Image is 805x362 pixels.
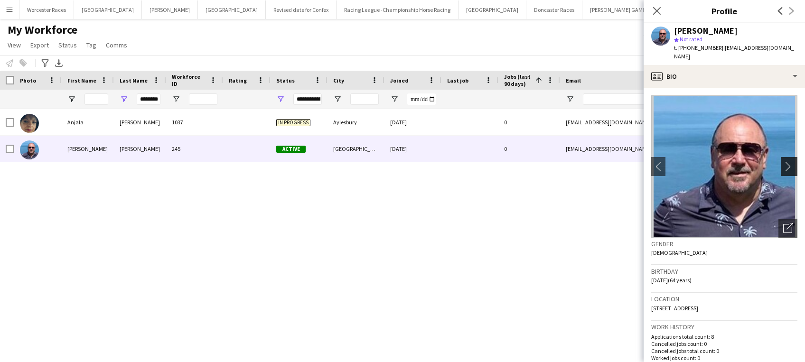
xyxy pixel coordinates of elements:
[651,305,698,312] span: [STREET_ADDRESS]
[644,5,805,17] h3: Profile
[459,0,526,19] button: [GEOGRAPHIC_DATA]
[566,95,574,103] button: Open Filter Menu
[778,219,797,238] div: Open photos pop-in
[526,0,582,19] button: Doncaster Races
[651,340,797,347] p: Cancelled jobs count: 0
[504,73,532,87] span: Jobs (last 90 days)
[674,44,794,60] span: | [EMAIL_ADDRESS][DOMAIN_NAME]
[674,44,723,51] span: t. [PHONE_NUMBER]
[84,93,108,105] input: First Name Filter Input
[20,114,39,133] img: Anjala Hamilton
[390,95,399,103] button: Open Filter Menu
[384,136,441,162] div: [DATE]
[189,93,217,105] input: Workforce ID Filter Input
[27,39,53,51] a: Export
[384,109,441,135] div: [DATE]
[390,77,409,84] span: Joined
[276,119,310,126] span: In progress
[114,136,166,162] div: [PERSON_NAME]
[106,41,127,49] span: Comms
[198,0,266,19] button: [GEOGRAPHIC_DATA]
[67,77,96,84] span: First Name
[498,136,560,162] div: 0
[583,93,744,105] input: Email Filter Input
[74,0,142,19] button: [GEOGRAPHIC_DATA]
[166,136,223,162] div: 245
[20,77,36,84] span: Photo
[102,39,131,51] a: Comms
[62,136,114,162] div: [PERSON_NAME]
[337,0,459,19] button: Racing League -Championship Horse Racing
[83,39,100,51] a: Tag
[651,333,797,340] p: Applications total count: 8
[166,109,223,135] div: 1037
[447,77,468,84] span: Last job
[333,95,342,103] button: Open Filter Menu
[276,146,306,153] span: Active
[172,73,206,87] span: Workforce ID
[350,93,379,105] input: City Filter Input
[407,93,436,105] input: Joined Filter Input
[328,136,384,162] div: [GEOGRAPHIC_DATA]
[651,277,692,284] span: [DATE] (64 years)
[566,77,581,84] span: Email
[498,109,560,135] div: 0
[137,93,160,105] input: Last Name Filter Input
[651,267,797,276] h3: Birthday
[651,240,797,248] h3: Gender
[651,323,797,331] h3: Work history
[8,23,77,37] span: My Workforce
[62,109,114,135] div: Anjala
[680,36,702,43] span: Not rated
[8,41,21,49] span: View
[333,77,344,84] span: City
[114,109,166,135] div: [PERSON_NAME]
[276,95,285,103] button: Open Filter Menu
[39,57,51,69] app-action-btn: Advanced filters
[560,109,750,135] div: [EMAIL_ADDRESS][DOMAIN_NAME]
[53,57,65,69] app-action-btn: Export XLSX
[120,77,148,84] span: Last Name
[651,354,797,362] p: Worked jobs count: 0
[651,295,797,303] h3: Location
[58,41,77,49] span: Status
[142,0,198,19] button: [PERSON_NAME]
[651,249,708,256] span: [DEMOGRAPHIC_DATA]
[4,39,25,51] a: View
[19,0,74,19] button: Worcester Races
[651,95,797,238] img: Crew avatar or photo
[560,136,750,162] div: [EMAIL_ADDRESS][DOMAIN_NAME]
[229,77,247,84] span: Rating
[674,27,738,35] div: [PERSON_NAME]
[266,0,337,19] button: Revised date for Confex
[328,109,384,135] div: Aylesbury
[20,140,39,159] img: Jamie Hamilton
[276,77,295,84] span: Status
[120,95,128,103] button: Open Filter Menu
[67,95,76,103] button: Open Filter Menu
[30,41,49,49] span: Export
[582,0,669,19] button: [PERSON_NAME] GAMING Ltd
[651,347,797,354] p: Cancelled jobs total count: 0
[86,41,96,49] span: Tag
[172,95,180,103] button: Open Filter Menu
[55,39,81,51] a: Status
[644,65,805,88] div: Bio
